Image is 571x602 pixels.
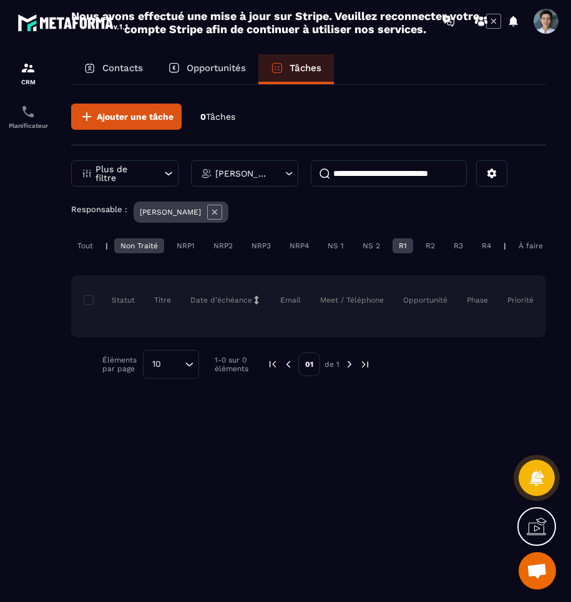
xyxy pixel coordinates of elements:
[71,9,480,36] h2: Nous avons effectué une mise à jour sur Stripe. Veuillez reconnecter votre compte Stripe afin de ...
[200,111,235,123] p: 0
[105,241,108,250] p: |
[215,356,248,373] p: 1-0 sur 0 éléments
[512,238,549,253] div: À faire
[190,295,252,305] p: Date d’échéance
[3,51,53,95] a: formationformationCRM
[504,241,506,250] p: |
[148,357,165,371] span: 10
[102,356,137,373] p: Éléments par page
[71,104,182,130] button: Ajouter une tâche
[283,238,315,253] div: NRP4
[325,359,339,369] p: de 1
[359,359,371,370] img: next
[280,295,301,305] p: Email
[71,54,155,84] a: Contacts
[447,238,469,253] div: R3
[321,238,350,253] div: NS 1
[267,359,278,370] img: prev
[97,110,173,123] span: Ajouter une tâche
[290,62,321,74] p: Tâches
[170,238,201,253] div: NRP1
[71,238,99,253] div: Tout
[71,205,127,214] p: Responsable :
[95,165,150,182] p: Plus de filtre
[419,238,441,253] div: R2
[155,54,258,84] a: Opportunités
[102,62,143,74] p: Contacts
[344,359,355,370] img: next
[467,295,488,305] p: Phase
[21,104,36,119] img: scheduler
[17,11,130,34] img: logo
[403,295,447,305] p: Opportunité
[245,238,277,253] div: NRP3
[519,552,556,590] div: Ouvrir le chat
[393,238,413,253] div: R1
[283,359,294,370] img: prev
[206,112,235,122] span: Tâches
[154,295,171,305] p: Titre
[21,61,36,75] img: formation
[320,295,384,305] p: Meet / Téléphone
[476,238,497,253] div: R4
[507,295,534,305] p: Priorité
[87,295,135,305] p: Statut
[298,352,320,376] p: 01
[3,95,53,138] a: schedulerschedulerPlanificateur
[207,238,239,253] div: NRP2
[3,79,53,85] p: CRM
[140,208,201,216] p: [PERSON_NAME]
[187,62,246,74] p: Opportunités
[114,238,164,253] div: Non Traité
[143,350,199,379] div: Search for option
[258,54,334,84] a: Tâches
[165,357,182,371] input: Search for option
[215,169,271,178] p: [PERSON_NAME]
[3,122,53,129] p: Planificateur
[356,238,386,253] div: NS 2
